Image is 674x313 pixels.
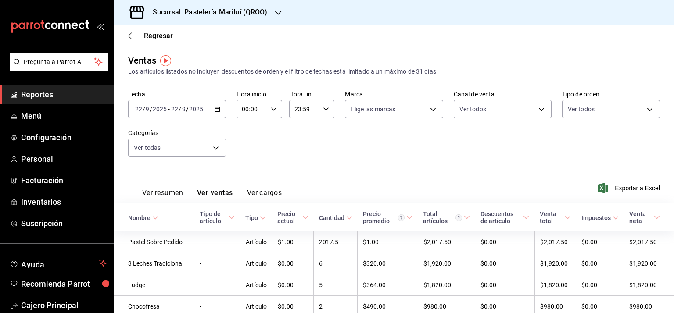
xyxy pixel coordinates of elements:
input: -- [145,106,150,113]
td: $0.00 [475,253,535,274]
span: Ayuda [21,258,95,268]
span: Ver todos [459,105,486,114]
td: 6 [314,253,358,274]
td: $0.00 [475,274,535,296]
span: Precio promedio [363,210,413,224]
td: $0.00 [576,274,624,296]
input: ---- [189,106,204,113]
td: $1,920.00 [534,253,576,274]
td: Artículo [240,231,272,253]
td: 2017.5 [314,231,358,253]
span: Ver todos [568,105,595,114]
label: Canal de venta [454,91,552,97]
input: ---- [152,106,167,113]
label: Marca [345,91,443,97]
div: Total artículos [423,210,462,224]
button: Ver ventas [197,189,233,203]
td: $2,017.50 [418,231,475,253]
td: $0.00 [576,231,624,253]
div: Precio actual [277,210,300,224]
td: $2,017.50 [534,231,576,253]
label: Fecha [128,91,226,97]
td: Pastel Sobre Pedido [114,231,194,253]
td: $1,920.00 [418,253,475,274]
span: Nombre [128,214,158,221]
div: Cantidad [319,214,344,221]
span: Recomienda Parrot [21,278,107,290]
span: Suscripción [21,217,107,229]
span: / [150,106,152,113]
input: -- [135,106,143,113]
div: Nombre [128,214,151,221]
td: 5 [314,274,358,296]
label: Hora inicio [237,91,282,97]
button: open_drawer_menu [97,23,104,30]
td: $1,820.00 [534,274,576,296]
a: Pregunta a Parrot AI [6,64,108,73]
td: $1,820.00 [418,274,475,296]
td: $2,017.50 [624,231,674,253]
input: -- [182,106,186,113]
span: Facturación [21,174,107,186]
div: Descuentos de artículo [480,210,522,224]
span: Tipo de artículo [200,210,235,224]
span: Venta total [540,210,571,224]
td: 3 Leches Tradicional [114,253,194,274]
span: / [143,106,145,113]
span: Reportes [21,89,107,100]
span: Inventarios [21,196,107,208]
img: Tooltip marker [160,55,171,66]
td: $0.00 [576,253,624,274]
label: Tipo de orden [562,91,660,97]
div: Precio promedio [363,210,405,224]
span: - [168,106,170,113]
div: Venta neta [629,210,652,224]
td: $1.00 [272,231,313,253]
span: Precio actual [277,210,308,224]
span: Descuentos de artículo [480,210,530,224]
td: Artículo [240,274,272,296]
div: Tipo de artículo [200,210,227,224]
div: Tipo [245,214,258,221]
td: $1,820.00 [624,274,674,296]
label: Hora fin [289,91,335,97]
span: / [186,106,189,113]
span: Configuración [21,132,107,143]
td: - [194,253,240,274]
input: -- [171,106,179,113]
td: $0.00 [272,253,313,274]
td: - [194,231,240,253]
svg: El total artículos considera cambios de precios en los artículos así como costos adicionales por ... [455,214,462,221]
td: $0.00 [475,231,535,253]
label: Categorías [128,130,226,136]
td: - [194,274,240,296]
span: Impuestos [581,214,619,221]
span: Pregunta a Parrot AI [24,57,94,67]
td: $1.00 [358,231,418,253]
div: Venta total [540,210,563,224]
div: Los artículos listados no incluyen descuentos de orden y el filtro de fechas está limitado a un m... [128,67,660,76]
span: Menú [21,110,107,122]
div: navigation tabs [142,189,282,203]
td: Fudge [114,274,194,296]
button: Regresar [128,32,173,40]
button: Exportar a Excel [600,183,660,193]
span: / [179,106,181,113]
span: Elige las marcas [351,105,395,114]
td: Artículo [240,253,272,274]
button: Pregunta a Parrot AI [10,53,108,71]
button: Ver cargos [247,189,282,203]
div: Impuestos [581,214,611,221]
span: Cajero Principal [21,299,107,311]
td: $320.00 [358,253,418,274]
svg: Precio promedio = Total artículos / cantidad [398,214,405,221]
td: $1,920.00 [624,253,674,274]
span: Cantidad [319,214,352,221]
span: Tipo [245,214,266,221]
button: Ver resumen [142,189,183,203]
span: Total artículos [423,210,470,224]
h3: Sucursal: Pastelería Mariluí (QROO) [146,7,268,18]
span: Regresar [144,32,173,40]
